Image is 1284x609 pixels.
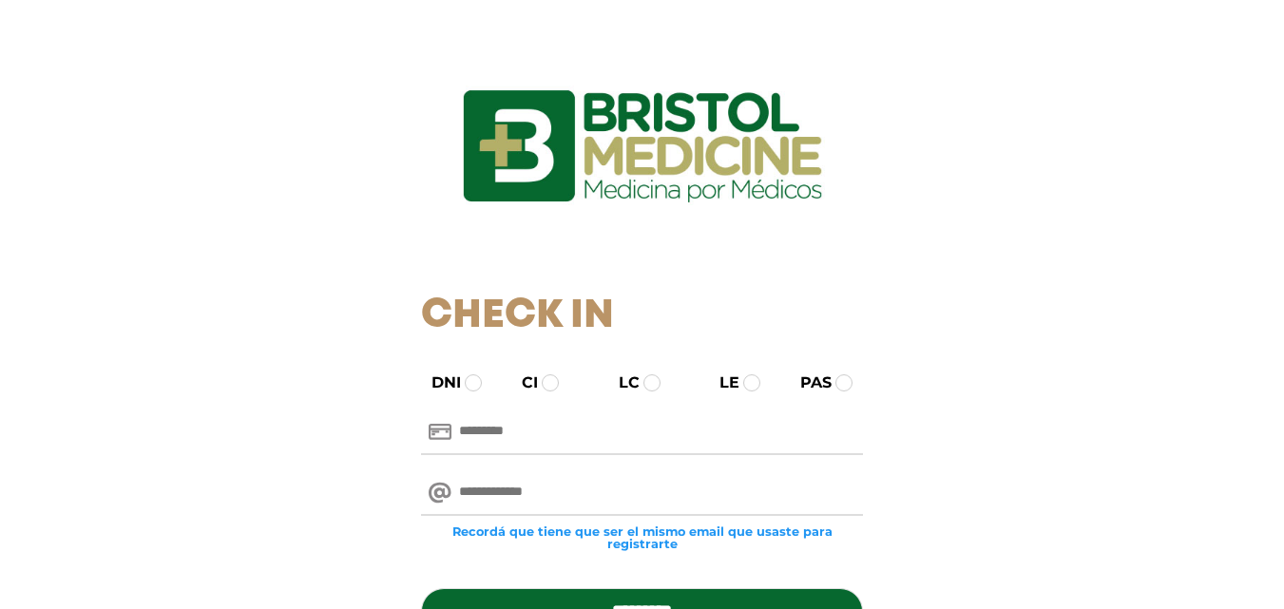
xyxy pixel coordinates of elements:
small: Recordá que tiene que ser el mismo email que usaste para registrarte [421,525,863,550]
img: logo_ingresarbristol.jpg [386,23,899,270]
label: DNI [414,371,461,394]
label: LC [602,371,640,394]
label: PAS [783,371,832,394]
label: CI [505,371,538,394]
h1: Check In [421,293,863,340]
label: LE [702,371,739,394]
